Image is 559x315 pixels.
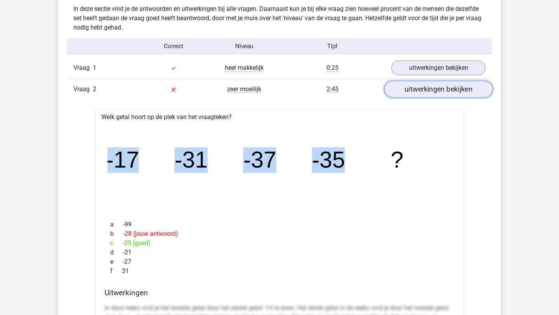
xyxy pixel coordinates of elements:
div: Correct [139,42,209,51]
span: f [110,267,122,276]
div: -21 [104,248,455,257]
span: a [110,220,123,229]
span: zeer moeilijk [227,85,261,93]
span: b [110,229,123,239]
div: -28 (jouw antwoord) [104,229,455,239]
div: -27 [104,257,455,267]
span: 2 [93,85,96,93]
tspan: -17 [106,147,139,173]
div: 31 [104,267,455,276]
span: Vraag [73,63,93,73]
span: c [110,239,123,248]
span: 0:25 [326,64,339,72]
tspan: -35 [312,147,345,173]
tspan: -37 [243,147,276,173]
span: 2:45 [326,85,339,93]
div: Niveau [209,42,279,51]
div: -25 (goed) [104,239,455,248]
span: Vraag [73,85,93,94]
span: d [110,248,123,257]
span: 1 [93,64,96,71]
span: e [110,257,123,267]
tspan: ? [391,147,404,173]
span: heel makkelijk [225,64,264,72]
div: Tijd [279,42,385,51]
tspan: -31 [175,147,208,173]
h4: Uitwerkingen [104,288,455,297]
a: uitwerkingen bekijken [391,61,486,75]
div: -99 [104,220,455,229]
a: uitwerkingen bekijken [384,81,493,98]
div: In deze sectie vind je de antwoorden en uitwerkingen bij alle vragen. Daarnaast kun je bij elke v... [68,4,491,32]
